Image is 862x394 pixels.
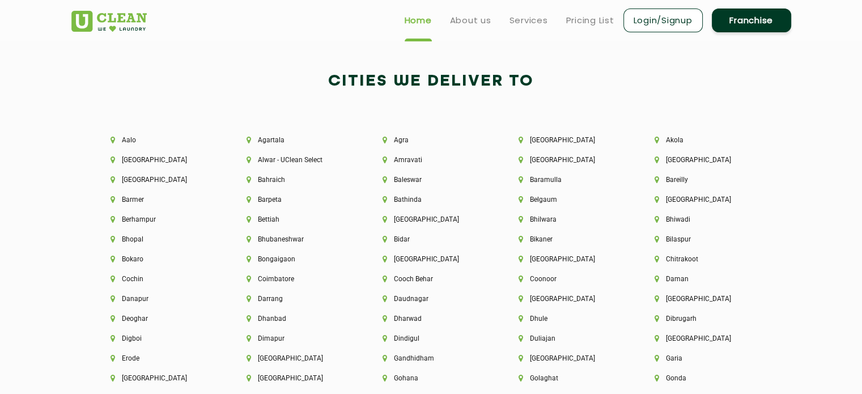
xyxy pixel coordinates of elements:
li: [GEOGRAPHIC_DATA] [111,176,208,184]
li: Aalo [111,136,208,144]
li: Bettiah [247,215,344,223]
li: Coonoor [519,275,616,283]
h2: Cities We Deliver to [71,68,791,95]
li: Bikaner [519,235,616,243]
li: [GEOGRAPHIC_DATA] [383,215,480,223]
li: [GEOGRAPHIC_DATA] [247,354,344,362]
li: Garia [655,354,752,362]
li: Bhopal [111,235,208,243]
li: Baramulla [519,176,616,184]
li: Dhanbad [247,315,344,323]
li: Dibrugarh [655,315,752,323]
li: Alwar - UClean Select [247,156,344,164]
li: [GEOGRAPHIC_DATA] [383,255,480,263]
a: Home [405,14,432,27]
li: Erode [111,354,208,362]
li: Gohana [383,374,480,382]
li: Duliajan [519,334,616,342]
li: Bhilwara [519,215,616,223]
li: Baleswar [383,176,480,184]
li: [GEOGRAPHIC_DATA] [655,196,752,204]
li: [GEOGRAPHIC_DATA] [111,156,208,164]
li: Agra [383,136,480,144]
li: [GEOGRAPHIC_DATA] [519,295,616,303]
li: Dhule [519,315,616,323]
li: Daudnagar [383,295,480,303]
li: Digboi [111,334,208,342]
li: Gandhidham [383,354,480,362]
li: Darrang [247,295,344,303]
li: Bokaro [111,255,208,263]
li: Dimapur [247,334,344,342]
li: [GEOGRAPHIC_DATA] [655,334,752,342]
li: Bareilly [655,176,752,184]
li: Belgaum [519,196,616,204]
li: [GEOGRAPHIC_DATA] [655,295,752,303]
li: [GEOGRAPHIC_DATA] [247,374,344,382]
li: Bongaigaon [247,255,344,263]
li: Deoghar [111,315,208,323]
a: Franchise [712,9,791,32]
a: About us [450,14,491,27]
li: [GEOGRAPHIC_DATA] [519,156,616,164]
li: Dharwad [383,315,480,323]
li: Bathinda [383,196,480,204]
li: Bilaspur [655,235,752,243]
li: Bhubaneshwar [247,235,344,243]
li: Barpeta [247,196,344,204]
li: Coimbatore [247,275,344,283]
li: Bahraich [247,176,344,184]
li: Chitrakoot [655,255,752,263]
li: [GEOGRAPHIC_DATA] [519,255,616,263]
li: Barmer [111,196,208,204]
li: Cochin [111,275,208,283]
li: Cooch Behar [383,275,480,283]
img: UClean Laundry and Dry Cleaning [71,11,147,32]
li: Bidar [383,235,480,243]
a: Services [509,14,548,27]
li: Dindigul [383,334,480,342]
li: Golaghat [519,374,616,382]
li: Gonda [655,374,752,382]
li: [GEOGRAPHIC_DATA] [111,374,208,382]
li: Amravati [383,156,480,164]
li: Daman [655,275,752,283]
a: Pricing List [566,14,614,27]
li: Bhiwadi [655,215,752,223]
li: [GEOGRAPHIC_DATA] [655,156,752,164]
li: Akola [655,136,752,144]
li: [GEOGRAPHIC_DATA] [519,354,616,362]
li: Agartala [247,136,344,144]
li: [GEOGRAPHIC_DATA] [519,136,616,144]
a: Login/Signup [623,9,703,32]
li: Berhampur [111,215,208,223]
li: Danapur [111,295,208,303]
